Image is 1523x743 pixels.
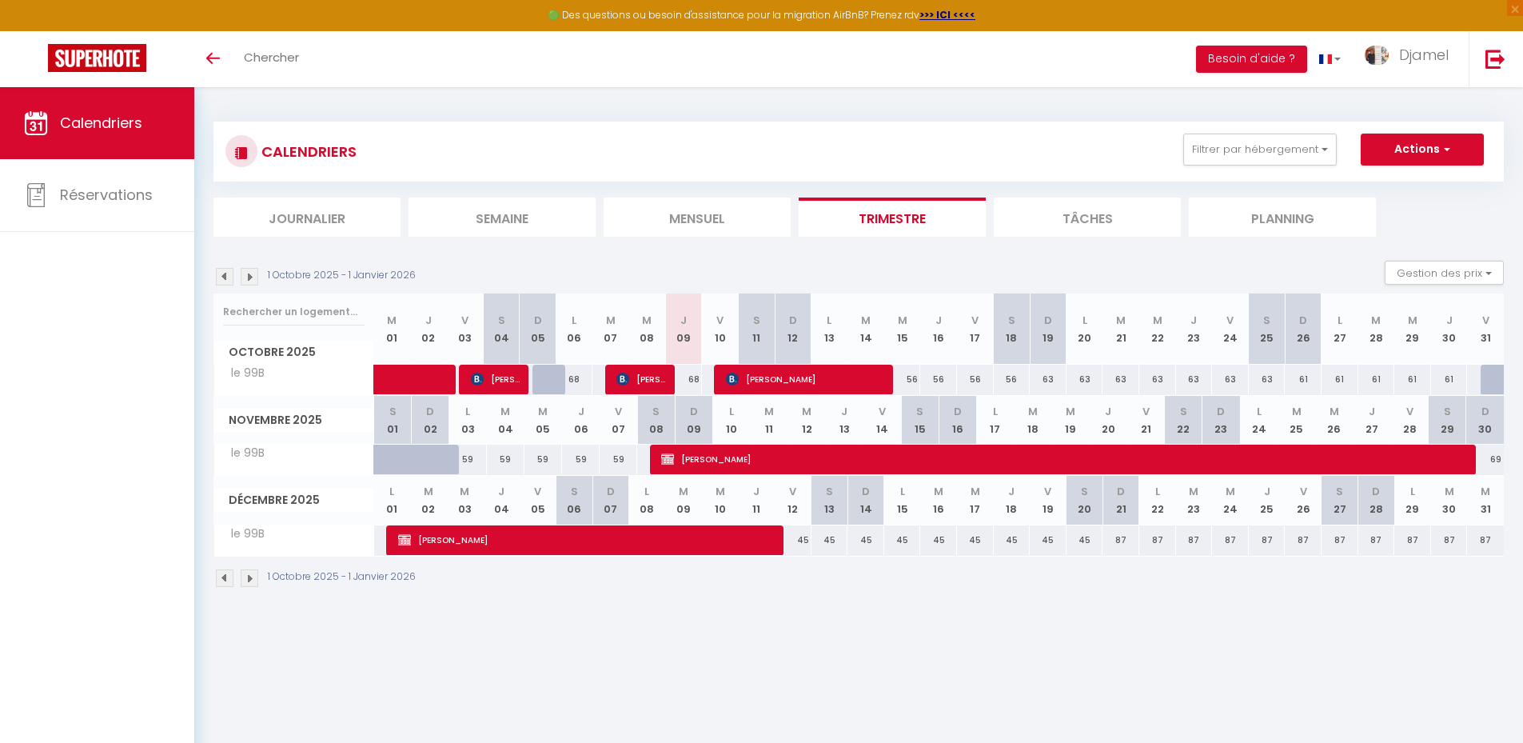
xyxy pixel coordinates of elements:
[1394,294,1431,365] th: 29
[424,484,433,499] abbr: M
[460,484,469,499] abbr: M
[847,476,884,525] th: 14
[1180,404,1187,419] abbr: S
[811,294,848,365] th: 13
[461,313,468,328] abbr: V
[1066,525,1103,555] div: 45
[827,313,831,328] abbr: L
[1102,476,1139,525] th: 21
[562,445,600,474] div: 59
[1406,404,1413,419] abbr: V
[1482,313,1489,328] abbr: V
[629,294,666,365] th: 08
[214,341,373,364] span: Octobre 2025
[1315,396,1353,445] th: 26
[1322,476,1358,525] th: 27
[389,404,397,419] abbr: S
[1249,294,1286,365] th: 25
[994,294,1031,365] th: 18
[665,294,702,365] th: 09
[753,484,760,499] abbr: J
[637,396,675,445] th: 08
[268,569,416,585] p: 1 Octobre 2025 - 1 Janvier 2026
[1139,365,1176,394] div: 63
[447,294,484,365] th: 03
[1212,525,1249,555] div: 87
[863,396,901,445] th: 14
[1240,396,1278,445] th: 24
[217,525,277,543] span: le 99B
[712,396,750,445] th: 10
[425,313,432,328] abbr: J
[1322,365,1358,394] div: 61
[1429,396,1466,445] th: 29
[1117,484,1125,499] abbr: D
[665,365,702,394] div: 68
[534,313,542,328] abbr: D
[726,364,885,394] span: [PERSON_NAME]
[1358,294,1395,365] th: 28
[1300,484,1307,499] abbr: V
[729,404,734,419] abbr: L
[1212,365,1249,394] div: 63
[374,396,412,445] th: 01
[487,396,524,445] th: 04
[483,476,520,525] th: 04
[562,396,600,445] th: 06
[920,476,957,525] th: 16
[1196,46,1307,73] button: Besoin d'aide ?
[1285,525,1322,555] div: 87
[1081,484,1088,499] abbr: S
[884,294,921,365] th: 15
[449,445,487,474] div: 59
[1394,525,1431,555] div: 87
[957,365,994,394] div: 56
[751,396,788,445] th: 11
[1139,294,1176,365] th: 22
[644,484,649,499] abbr: L
[702,476,739,525] th: 10
[426,404,434,419] abbr: D
[1030,525,1066,555] div: 45
[1358,365,1395,394] div: 61
[841,404,847,419] abbr: J
[675,396,712,445] th: 09
[716,313,724,328] abbr: V
[1330,404,1339,419] abbr: M
[920,525,957,555] div: 45
[1285,476,1322,525] th: 26
[1102,365,1139,394] div: 63
[861,313,871,328] abbr: M
[775,525,811,555] div: 45
[244,49,299,66] span: Chercher
[1285,294,1322,365] th: 26
[410,294,447,365] th: 02
[604,198,791,237] li: Mensuel
[1322,294,1358,365] th: 27
[884,365,921,394] div: 56
[1394,476,1431,525] th: 29
[799,198,986,237] li: Trimestre
[679,484,688,499] abbr: M
[994,525,1031,555] div: 45
[1336,484,1343,499] abbr: S
[1467,525,1504,555] div: 87
[1322,525,1358,555] div: 87
[994,476,1031,525] th: 18
[702,294,739,365] th: 10
[1189,198,1376,237] li: Planning
[1369,404,1375,419] abbr: J
[811,476,848,525] th: 13
[862,484,870,499] abbr: D
[919,8,975,22] a: >>> ICI <<<<
[1353,31,1469,87] a: ... Djamel
[1226,484,1235,499] abbr: M
[217,365,277,382] span: le 99B
[1361,134,1484,166] button: Actions
[1365,46,1389,65] img: ...
[789,313,797,328] abbr: D
[1030,476,1066,525] th: 19
[1176,525,1213,555] div: 87
[214,489,373,512] span: Décembre 2025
